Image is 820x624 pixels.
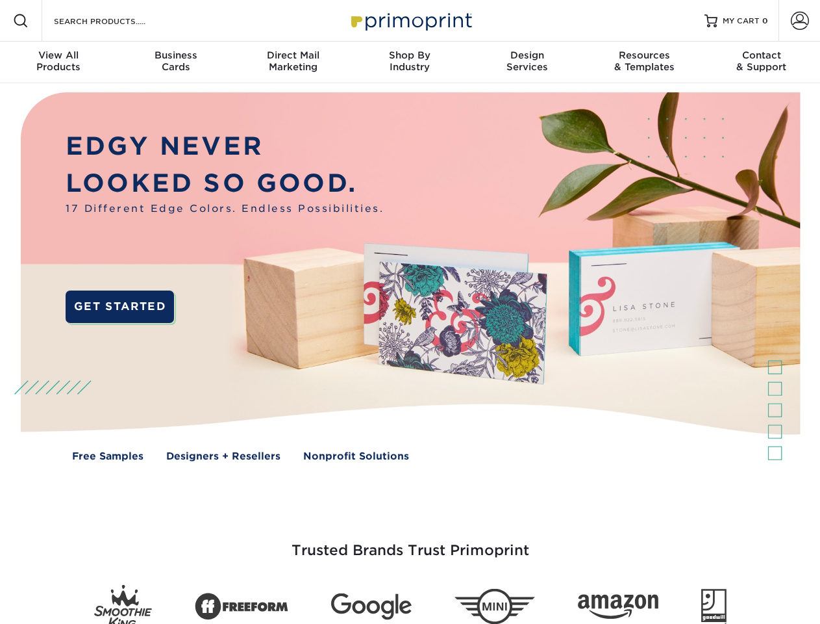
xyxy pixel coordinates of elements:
div: & Templates [586,49,702,73]
div: & Support [703,49,820,73]
img: Goodwill [701,589,727,624]
span: Shop By [351,49,468,61]
a: Contact& Support [703,42,820,83]
span: Contact [703,49,820,61]
a: GET STARTED [66,291,174,323]
div: Marketing [234,49,351,73]
a: Shop ByIndustry [351,42,468,83]
div: Cards [117,49,234,73]
span: Business [117,49,234,61]
a: Nonprofit Solutions [303,449,409,464]
span: 17 Different Edge Colors. Endless Possibilities. [66,201,384,216]
span: 0 [762,16,768,25]
h3: Trusted Brands Trust Primoprint [31,511,790,575]
p: EDGY NEVER [66,128,384,165]
img: Google [331,593,412,620]
span: Direct Mail [234,49,351,61]
span: Resources [586,49,702,61]
a: Resources& Templates [586,42,702,83]
a: Direct MailMarketing [234,42,351,83]
div: Services [469,49,586,73]
a: BusinessCards [117,42,234,83]
span: MY CART [723,16,760,27]
input: SEARCH PRODUCTS..... [53,13,179,29]
img: Amazon [578,595,658,619]
a: DesignServices [469,42,586,83]
a: Designers + Resellers [166,449,280,464]
a: Free Samples [72,449,143,464]
p: LOOKED SO GOOD. [66,165,384,202]
img: Primoprint [345,6,475,34]
span: Design [469,49,586,61]
div: Industry [351,49,468,73]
